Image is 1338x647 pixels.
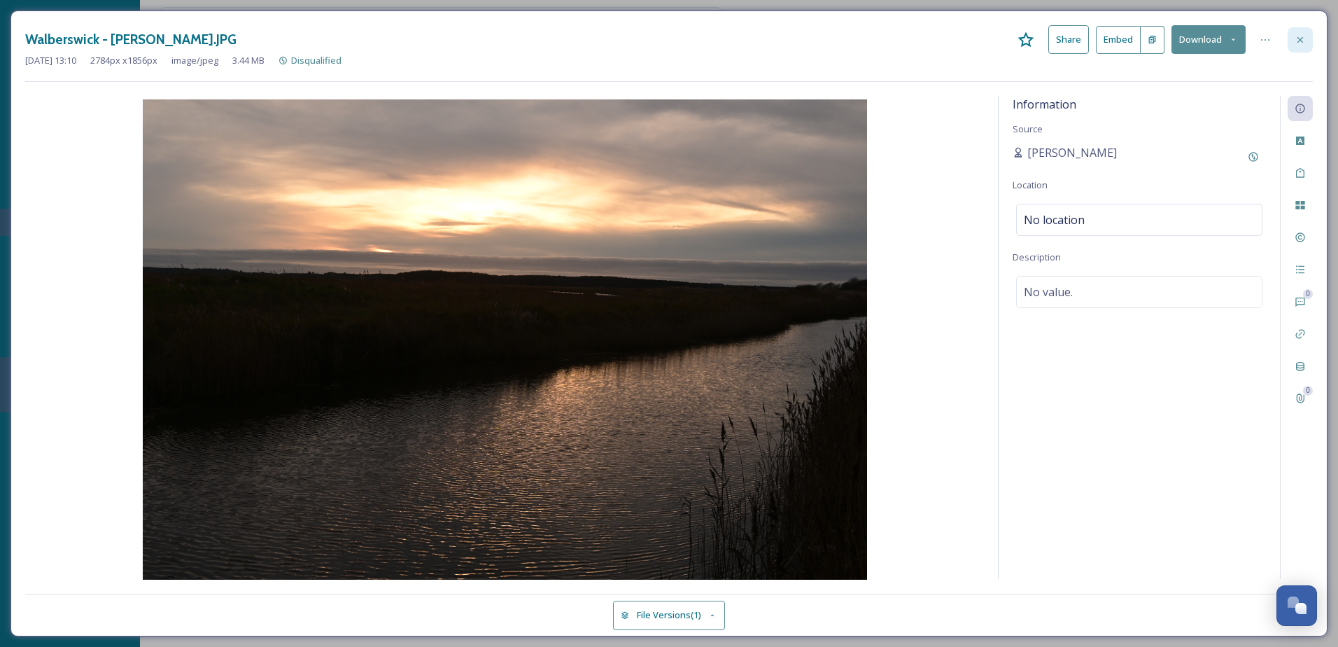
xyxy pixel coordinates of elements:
[291,54,341,67] span: Disqualified
[25,99,984,583] img: Walberswick%20-%20Craig%20Messenger.JPG
[1096,26,1141,54] button: Embed
[1024,284,1073,300] span: No value.
[232,54,265,67] span: 3.44 MB
[1048,25,1089,54] button: Share
[1013,251,1061,263] span: Description
[613,601,725,629] button: File Versions(1)
[1013,97,1076,112] span: Information
[25,29,237,50] h3: Walberswick - [PERSON_NAME].JPG
[1303,289,1313,299] div: 0
[1171,25,1246,54] button: Download
[90,54,157,67] span: 2784 px x 1856 px
[1276,585,1317,626] button: Open Chat
[1024,211,1085,228] span: No location
[1027,144,1117,161] span: [PERSON_NAME]
[25,54,76,67] span: [DATE] 13:10
[1303,386,1313,396] div: 0
[171,54,218,67] span: image/jpeg
[1013,179,1048,191] span: Location
[1013,123,1043,135] span: Source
